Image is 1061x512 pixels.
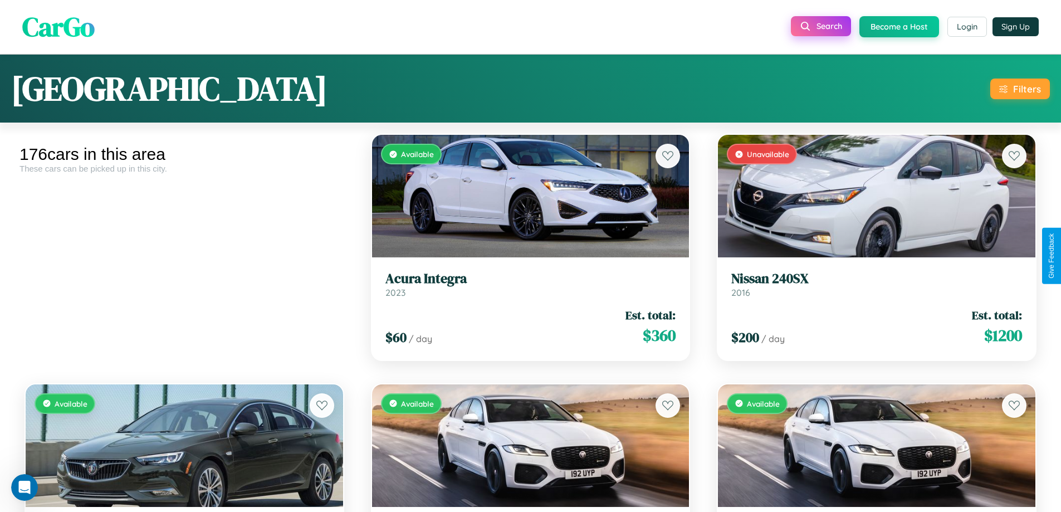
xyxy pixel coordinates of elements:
[747,399,780,408] span: Available
[747,149,789,159] span: Unavailable
[409,333,432,344] span: / day
[947,17,987,37] button: Login
[11,474,38,501] iframe: Intercom live chat
[816,21,842,31] span: Search
[401,399,434,408] span: Available
[972,307,1022,323] span: Est. total:
[990,79,1050,99] button: Filters
[19,145,349,164] div: 176 cars in this area
[19,164,349,173] div: These cars can be picked up in this city.
[859,16,939,37] button: Become a Host
[385,271,676,298] a: Acura Integra2023
[385,271,676,287] h3: Acura Integra
[385,328,407,347] span: $ 60
[11,66,327,111] h1: [GEOGRAPHIC_DATA]
[22,8,95,45] span: CarGo
[731,287,750,298] span: 2016
[55,399,87,408] span: Available
[401,149,434,159] span: Available
[731,328,759,347] span: $ 200
[1013,83,1041,95] div: Filters
[761,333,785,344] span: / day
[731,271,1022,298] a: Nissan 240SX2016
[992,17,1039,36] button: Sign Up
[1048,233,1055,279] div: Give Feedback
[625,307,676,323] span: Est. total:
[385,287,405,298] span: 2023
[791,16,851,36] button: Search
[984,324,1022,347] span: $ 1200
[731,271,1022,287] h3: Nissan 240SX
[643,324,676,347] span: $ 360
